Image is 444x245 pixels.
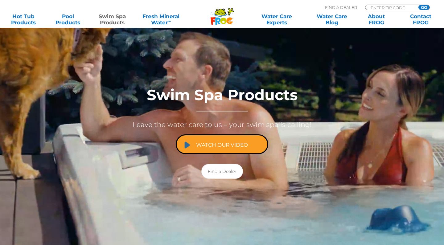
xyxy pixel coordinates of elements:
[51,13,85,26] a: PoolProducts
[359,13,393,26] a: AboutFROG
[95,13,129,26] a: Swim SpaProducts
[370,5,412,10] input: Zip Code Form
[314,13,349,26] a: Water CareBlog
[418,5,430,10] input: GO
[99,118,345,131] p: Leave the water care to us – your swim spa is calling!
[139,13,183,26] a: Fresh MineralWater∞
[325,5,357,10] p: Find A Dealer
[99,87,345,112] h1: Swim Spa Products
[168,19,171,23] sup: ∞
[6,13,41,26] a: Hot TubProducts
[176,134,268,154] a: Watch Our Video
[201,164,243,179] a: Find a Dealer
[403,13,438,26] a: ContactFROG
[249,13,305,26] a: Water CareExperts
